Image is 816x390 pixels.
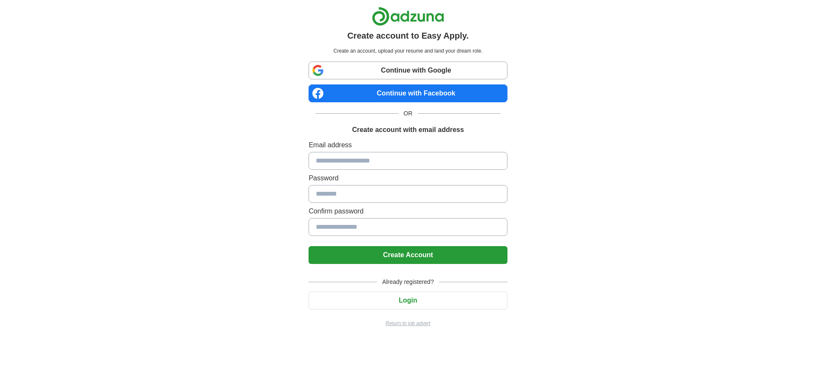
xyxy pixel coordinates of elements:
span: OR [399,109,418,118]
label: Email address [309,140,507,150]
a: Login [309,297,507,304]
button: Login [309,292,507,309]
label: Password [309,173,507,183]
label: Confirm password [309,206,507,216]
img: Adzuna logo [372,7,444,26]
a: Continue with Google [309,62,507,79]
p: Create an account, upload your resume and land your dream role. [310,47,505,55]
span: Already registered? [377,278,439,286]
h1: Create account to Easy Apply. [347,29,469,42]
a: Continue with Facebook [309,84,507,102]
a: Return to job advert [309,320,507,327]
button: Create Account [309,246,507,264]
h1: Create account with email address [352,125,464,135]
